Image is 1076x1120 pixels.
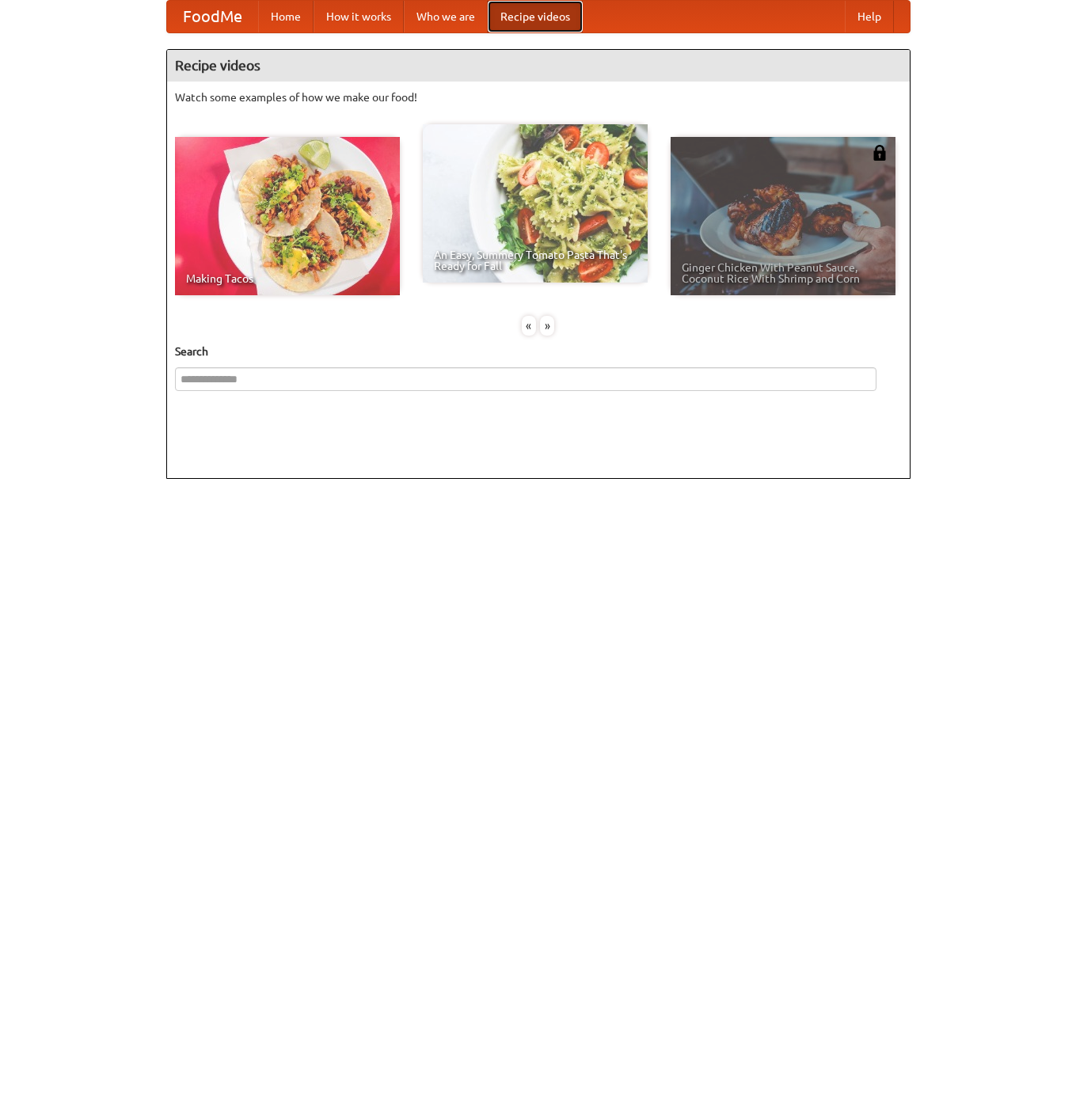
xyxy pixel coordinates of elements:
div: » [540,316,554,336]
a: How it works [314,1,404,32]
a: Making Tacos [175,137,400,295]
a: Help [845,1,894,32]
a: Who we are [404,1,488,32]
a: FoodMe [167,1,258,32]
img: 483408.png [872,145,888,161]
h5: Search [175,344,902,359]
a: An Easy, Summery Tomato Pasta That's Ready for Fall [423,124,648,283]
a: Recipe videos [488,1,583,32]
div: « [522,316,536,336]
p: Watch some examples of how we make our food! [175,89,902,105]
span: Making Tacos [186,273,389,284]
span: An Easy, Summery Tomato Pasta That's Ready for Fall [434,249,637,271]
h4: Recipe videos [167,50,910,82]
a: Home [258,1,314,32]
